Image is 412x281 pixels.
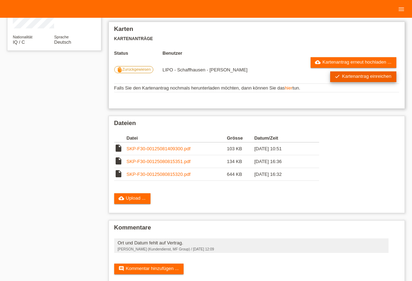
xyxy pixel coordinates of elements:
[254,134,309,142] th: Datum/Zeit
[227,142,254,155] td: 103 KB
[118,266,124,271] i: comment
[330,71,396,82] a: checkKartenantrag einreichen
[227,155,254,168] td: 134 KB
[227,168,254,181] td: 644 KB
[127,159,191,164] a: SKP-F30-00125080815351.pdf
[127,146,191,151] a: SKP-F30-00125081409300.pdf
[114,193,151,204] a: cloud_uploadUpload ...
[334,74,340,79] i: check
[118,195,124,201] i: cloud_upload
[114,144,123,152] i: insert_drive_file
[315,59,321,65] i: cloud_upload
[227,134,254,142] th: Grösse
[114,36,400,42] h3: Kartenanträge
[254,142,309,155] td: [DATE] 10:51
[118,240,385,245] div: Ort und Datum fehlt auf Vertrag.
[118,247,385,251] div: [PERSON_NAME] (Kundendienst, MF Group) / [DATE] 12:09
[394,7,408,11] a: menu
[254,155,309,168] td: [DATE] 16:36
[114,50,163,56] th: Status
[54,35,69,39] span: Sprache
[114,224,400,235] h2: Kommentare
[122,67,151,71] span: Zurückgewiesen
[114,26,400,36] h2: Karten
[127,134,227,142] th: Datei
[13,35,32,39] span: Nationalität
[114,157,123,165] i: insert_drive_file
[127,172,191,177] a: SKP-F30-00125080815320.pdf
[163,50,277,56] th: Benutzer
[311,57,396,68] a: cloud_uploadKartenantrag erneut hochladen ...
[114,169,123,178] i: insert_drive_file
[114,264,184,274] a: commentKommentar hinzufügen ...
[117,67,122,72] i: front_hand
[13,39,25,45] span: Irak / C / 04.03.1998
[114,84,400,92] td: Falls Sie den Kartenantrag nochmals herunterladen möchten, dann können Sie das tun.
[254,168,309,181] td: [DATE] 16:32
[114,120,400,130] h2: Dateien
[163,67,248,72] span: 08.08.2025
[285,85,292,91] a: hier
[398,6,405,13] i: menu
[54,39,71,45] span: Deutsch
